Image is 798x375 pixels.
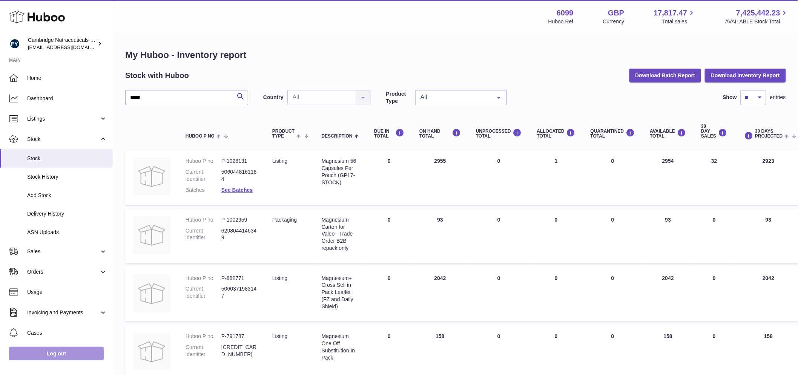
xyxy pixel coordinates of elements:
[27,229,107,236] span: ASN Uploads
[725,18,789,25] span: AVAILABLE Stock Total
[186,285,221,300] dt: Current identifier
[654,8,696,25] a: 17,817.47 Total sales
[221,216,257,223] dd: P-1002959
[643,209,694,263] td: 93
[272,129,295,139] span: Product Type
[591,129,635,139] div: QUARANTINED Total
[419,93,491,101] span: All
[611,158,614,164] span: 0
[629,69,701,82] button: Download Batch Report
[603,18,625,25] div: Currency
[643,150,694,205] td: 2954
[611,275,614,281] span: 0
[27,248,99,255] span: Sales
[186,275,221,282] dt: Huboo P no
[468,267,529,322] td: 0
[367,209,412,263] td: 0
[186,134,215,139] span: Huboo P no
[133,333,170,370] img: product image
[650,129,686,139] div: AVAILABLE Total
[694,150,735,205] td: 32
[27,210,107,217] span: Delivery History
[705,69,786,82] button: Download Inventory Report
[412,267,468,322] td: 2042
[608,8,624,18] strong: GBP
[221,168,257,183] dd: 5060448161164
[367,267,412,322] td: 0
[9,38,20,49] img: huboo@camnutra.com
[272,275,287,281] span: listing
[133,158,170,195] img: product image
[529,209,583,263] td: 0
[221,158,257,165] dd: P-1028131
[755,129,783,139] span: 30 DAYS PROJECTED
[186,227,221,242] dt: Current identifier
[725,8,789,25] a: 7,425,442.23 AVAILABLE Stock Total
[736,8,780,18] span: 7,425,442.23
[27,136,99,143] span: Stock
[322,134,353,139] span: Description
[662,18,696,25] span: Total sales
[419,129,461,139] div: ON HAND Total
[694,209,735,263] td: 0
[272,158,287,164] span: listing
[27,155,107,162] span: Stock
[125,49,786,61] h1: My Huboo - Inventory report
[374,129,404,139] div: DUE IN TOTAL
[412,209,468,263] td: 93
[468,209,529,263] td: 0
[27,268,99,276] span: Orders
[537,129,575,139] div: ALLOCATED Total
[611,333,614,339] span: 0
[27,75,107,82] span: Home
[694,267,735,322] td: 0
[133,216,170,254] img: product image
[186,158,221,165] dt: Huboo P no
[367,150,412,205] td: 0
[468,150,529,205] td: 0
[27,289,107,296] span: Usage
[125,70,189,81] h2: Stock with Huboo
[27,173,107,181] span: Stock History
[27,309,99,316] span: Invoicing and Payments
[221,227,257,242] dd: 6298044146349
[263,94,284,101] label: Country
[529,150,583,205] td: 1
[186,216,221,223] dt: Huboo P no
[701,124,727,139] div: 30 DAY SALES
[322,275,359,310] div: Magnesium+ Cross Sell in Pack Leaflet (FZ and Daily Shield)
[28,44,111,50] span: [EMAIL_ADDRESS][DOMAIN_NAME]
[322,333,359,361] div: Magnesium One Off Substitution In Pack
[221,187,253,193] a: See Batches
[386,90,411,105] label: Product Type
[221,333,257,340] dd: P-791787
[611,217,614,223] span: 0
[186,344,221,358] dt: Current identifier
[643,267,694,322] td: 2042
[221,344,257,358] dd: [CREDIT_CARD_NUMBER]
[27,329,107,337] span: Cases
[770,94,786,101] span: entries
[27,115,99,122] span: Listings
[322,158,359,186] div: Magnesium 56 Capsules Per Pouch (GP17-STOCK)
[133,275,170,312] img: product image
[723,94,737,101] label: Show
[272,217,297,223] span: packaging
[186,168,221,183] dt: Current identifier
[28,37,96,51] div: Cambridge Nutraceuticals Ltd
[186,333,221,340] dt: Huboo P no
[221,275,257,282] dd: P-882771
[186,187,221,194] dt: Batches
[27,192,107,199] span: Add Stock
[476,129,522,139] div: UNPROCESSED Total
[548,18,574,25] div: Huboo Ref
[272,333,287,339] span: listing
[557,8,574,18] strong: 6099
[322,216,359,252] div: Magnesium Carton for Valeo - Trade Order B2B repack only
[412,150,468,205] td: 2955
[9,347,104,360] a: Log out
[654,8,687,18] span: 17,817.47
[27,95,107,102] span: Dashboard
[529,267,583,322] td: 0
[221,285,257,300] dd: 5060371983147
